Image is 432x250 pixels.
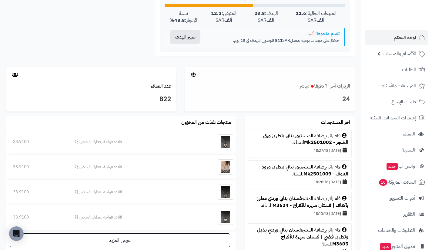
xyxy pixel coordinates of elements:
[402,146,415,154] span: المدونة
[257,195,348,209] a: فستان بناتي وردي مطرز بأكتاف | فستان سهرة للأفراح - M3624
[74,139,187,145] div: قلادة فواحة بعطرك الخاص ⛓
[394,33,416,42] span: لوحة التحكم
[10,233,230,247] a: عرض المزيد
[370,114,416,122] span: إشعارات التحويلات البنكية
[403,130,415,138] span: العملاء
[321,120,350,125] h3: آخر المستجدات
[389,194,415,202] span: أدوات التسويق
[251,209,348,218] div: [DATE] 18:15:13
[74,189,187,195] div: قلادة فواحة بعطرك الخاص ⛓
[387,163,398,170] span: جديد
[181,120,231,125] h3: منتجات نفذت من المخزون
[9,226,24,241] div: Open Intercom Messenger
[257,226,348,248] a: فستان بناتي وردي بذيل وتطريز فضي | فستان سهرة للأفراح - M3605
[170,30,200,44] button: تغيير الهدف
[378,178,416,186] span: السلات المتروكة
[251,164,348,178] div: قام زائر بإضافة المنتج للسلة.
[287,10,345,24] div: المبيعات الحالية: SAR
[13,139,60,145] div: 33.9100
[365,143,428,157] a: المدونة
[151,82,171,90] a: عدد العملاء
[365,78,428,93] a: المراجعات والأسئلة
[11,94,171,105] h3: 822
[386,162,415,170] span: وآتس آب
[365,175,428,189] a: السلات المتروكة10
[251,227,348,248] div: قام زائر بإضافة المنتج للسلة.
[365,223,428,238] a: التطبيقات والخدمات
[402,65,416,74] span: الطلبات
[365,30,428,45] a: لوحة التحكم
[211,10,232,24] strong: 12.2 ألف
[165,10,202,24] div: نسبة الإنجاز:
[296,10,324,24] strong: 11.6 ألف
[13,164,60,170] div: 33.9100
[254,10,275,24] strong: 23.8 ألف
[378,226,415,235] span: التطبيقات والخدمات
[218,185,233,200] img: قلادة فواحة بعطرك الخاص ⛓
[391,98,416,106] span: طلبات الإرجاع
[251,146,348,155] div: [DATE] 18:27:18
[380,243,391,250] span: جديد
[202,10,245,24] div: المتبقي: SAR
[365,159,428,173] a: وآتس آبجديد
[404,210,415,218] span: التقارير
[379,179,388,186] span: 10
[251,132,348,146] div: قام زائر بإضافة المنتج للسلة.
[383,49,416,58] span: الأقسام والمنتجات
[263,132,348,146] a: تيور بناتي بتطريز ورق الشجر - Mk2501002
[391,10,426,22] img: logo-2.png
[13,214,60,220] div: 33.9100
[382,82,416,90] span: المراجعات والأسئلة
[300,82,350,90] a: الزيارات آخر ٦٠ دقيقةمباشر
[189,94,350,105] h3: 24
[251,178,348,186] div: [DATE] 18:26:38
[365,95,428,109] a: طلبات الإرجاع
[251,195,348,209] div: قام زائر بإضافة المنتج للسلة.
[365,62,428,77] a: الطلبات
[210,31,340,37] div: تقدم ملحوظ! 📈
[365,111,428,125] a: إشعارات التحويلات البنكية
[13,189,60,195] div: 33.9100
[275,37,282,44] strong: 811
[300,82,310,90] small: مباشر
[218,210,233,225] img: قلادة فواحة بعطرك الخاص ⛓
[74,164,187,170] div: قلادة فواحة بعطرك الخاص ⛓
[245,10,286,24] div: الهدف: SAR
[365,127,428,141] a: العملاء
[169,17,185,24] strong: 48.8%
[218,134,233,149] img: قلادة فواحة بعطرك الخاص ⛓
[218,159,233,175] img: قلادة فواحة بعطرك الخاص ⛓
[210,38,340,44] p: حافظ على مبيعات يومية بمعدل SAR للوصول للهدف في 15 يوم.
[365,207,428,222] a: التقارير
[262,163,348,178] a: تيور بناتي بتطريز ورود الموف - Mk2501009
[365,191,428,205] a: أدوات التسويق
[74,214,187,220] div: قلادة فواحة بعطرك الخاص ⛓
